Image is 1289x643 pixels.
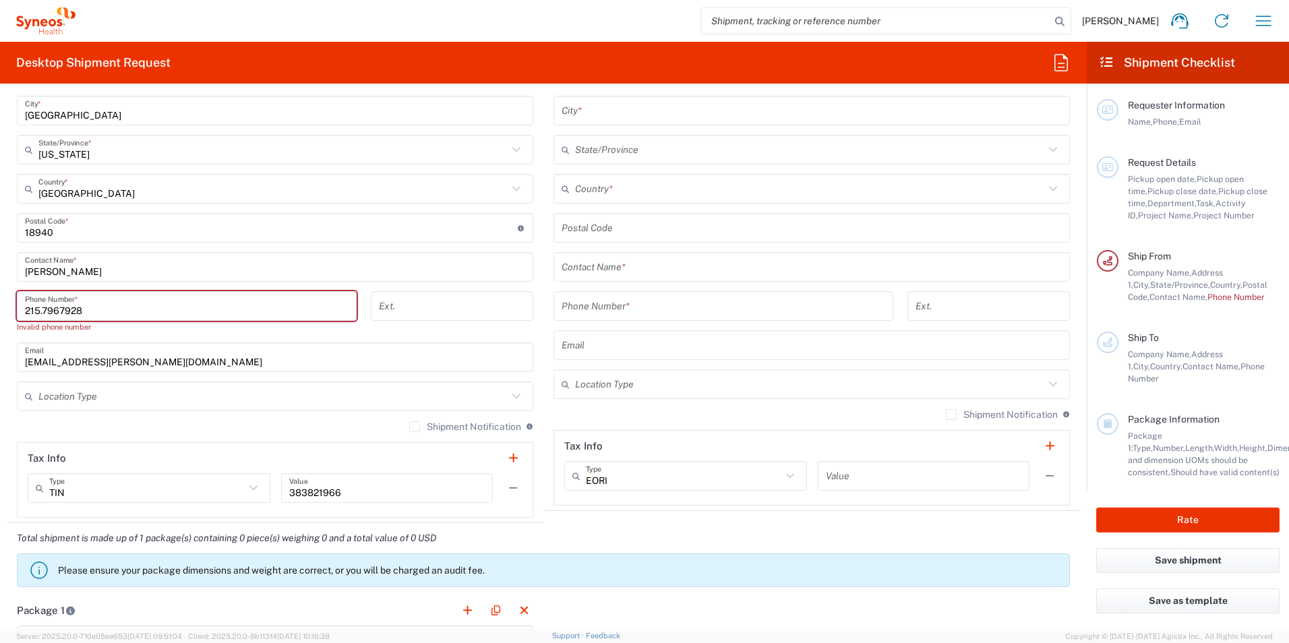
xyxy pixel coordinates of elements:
span: Length, [1185,443,1214,453]
p: Please ensure your package dimensions and weight are correct, or you will be charged an audit fee. [58,564,1064,576]
span: Contact Name, [1182,361,1240,371]
a: Support [552,632,586,640]
span: Server: 2025.20.0-710e05ee653 [16,632,182,640]
h2: Tax Info [564,439,603,453]
span: Department, [1147,198,1196,208]
span: Requester Information [1128,100,1225,111]
span: Copyright © [DATE]-[DATE] Agistix Inc., All Rights Reserved [1065,630,1273,642]
span: Company Name, [1128,349,1191,359]
input: Shipment, tracking or reference number [701,8,1050,34]
label: Shipment Notification [946,409,1058,420]
em: Total shipment is made up of 1 package(s) containing 0 piece(s) weighing 0 and a total value of 0... [7,532,446,543]
span: Country, [1150,361,1182,371]
span: [PERSON_NAME] [1082,15,1159,27]
span: Project Name, [1138,210,1193,220]
span: Country, [1210,280,1242,290]
span: Type, [1133,443,1153,453]
span: Number, [1153,443,1185,453]
div: Invalid phone number [17,321,357,333]
span: Ship From [1128,251,1171,262]
h2: Package 1 [17,604,76,617]
button: Save shipment [1096,548,1280,573]
button: Save as template [1096,588,1280,613]
span: City, [1133,280,1150,290]
span: Task, [1196,198,1216,208]
span: [DATE] 09:51:04 [127,632,182,640]
span: Request Details [1128,157,1196,168]
h2: Shipment Checklist [1099,55,1235,71]
h2: Tax Info [28,452,66,465]
span: Project Number [1193,210,1255,220]
span: Height, [1239,443,1267,453]
span: Phone, [1153,117,1179,127]
span: Client: 2025.20.0-8b113f4 [188,632,330,640]
span: Company Name, [1128,268,1191,278]
span: Package Information [1128,414,1220,425]
span: Email [1179,117,1201,127]
span: [DATE] 10:16:38 [277,632,330,640]
span: City, [1133,361,1150,371]
span: State/Province, [1150,280,1210,290]
span: Width, [1214,443,1239,453]
span: Ship To [1128,332,1159,343]
span: Name, [1128,117,1153,127]
button: Rate [1096,508,1280,532]
h2: Desktop Shipment Request [16,55,171,71]
label: Shipment Notification [409,421,521,432]
span: Pickup close date, [1147,186,1218,196]
span: Pickup open date, [1128,174,1197,184]
a: Feedback [586,632,620,640]
span: Contact Name, [1149,292,1207,302]
span: Phone Number [1207,292,1265,302]
span: Should have valid content(s) [1170,467,1280,477]
span: Package 1: [1128,431,1162,453]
